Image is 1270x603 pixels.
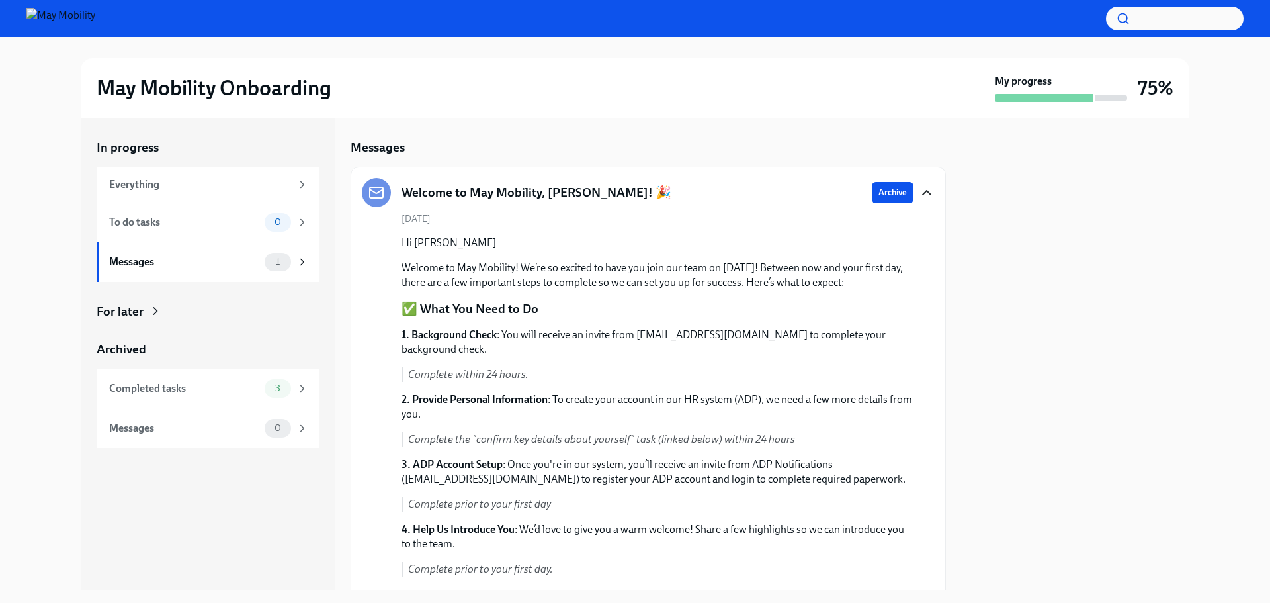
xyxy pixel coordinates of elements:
[872,182,913,203] button: Archive
[267,423,289,433] span: 0
[97,203,319,242] a: To do tasks0
[878,186,907,199] span: Archive
[97,75,331,101] h2: May Mobility Onboarding
[97,167,319,203] a: Everything
[402,458,503,471] strong: 3. ADP Account Setup
[268,257,288,267] span: 1
[402,522,913,551] p: : We’d love to give you a warm welcome! Share a few highlights so we can introduce you to the team.
[97,303,144,320] div: For later
[995,74,1052,89] strong: My progress
[109,381,259,396] div: Completed tasks
[402,328,913,357] p: : You will receive an invite from [EMAIL_ADDRESS][DOMAIN_NAME] to complete your background check.
[408,498,551,510] em: Complete prior to your first day
[402,393,548,406] strong: 2. Provide Personal Information
[97,369,319,408] a: Completed tasks3
[26,8,95,29] img: May Mobility
[402,393,913,422] p: : To create your account in our HR system (ADP), we need a few more details from you.
[97,242,319,282] a: Messages1
[267,217,289,227] span: 0
[97,303,319,320] a: For later
[408,563,553,575] em: Complete prior to your first day.
[402,184,671,201] h5: Welcome to May Mobility, [PERSON_NAME]! 🎉
[109,421,259,436] div: Messages
[267,383,288,393] span: 3
[402,457,913,487] p: : Once you're in our system, you’ll receive an invite from ADP Notifications ([EMAIL_ADDRESS][DOM...
[351,139,405,156] h5: Messages
[109,177,291,192] div: Everything
[97,139,319,156] a: In progress
[402,261,913,290] p: Welcome to May Mobility! We’re so excited to have you join our team on [DATE]! Between now and yo...
[408,368,529,381] em: Complete within 24 hours.
[97,408,319,448] a: Messages0
[109,215,259,230] div: To do tasks
[402,236,913,250] p: Hi [PERSON_NAME]
[402,328,497,341] strong: 1. Background Check
[402,212,431,225] span: [DATE]
[1138,76,1173,100] h3: 75%
[402,301,538,318] p: ✅ What You Need to Do
[97,341,319,358] a: Archived
[109,255,259,269] div: Messages
[402,523,515,535] strong: 4. Help Us Introduce You
[408,433,795,445] em: Complete the "confirm key details about yourself" task (linked below) within 24 hours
